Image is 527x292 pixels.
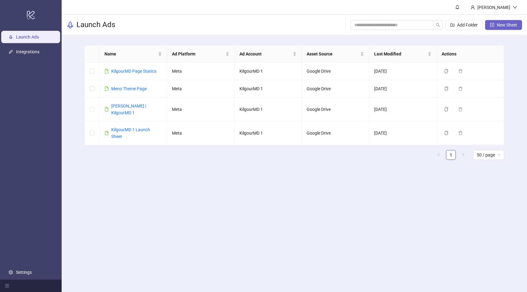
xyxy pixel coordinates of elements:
[111,127,150,139] a: KilgourMD 1 Launch Sheet
[513,5,517,10] span: down
[167,46,235,63] th: Ad Platform
[104,131,109,135] span: file
[239,51,292,57] span: Ad Account
[302,46,369,63] th: Asset Source
[111,103,146,115] a: [PERSON_NAME] | KilgourMD 1
[473,150,504,160] div: Page Size
[458,150,468,160] li: Next Page
[100,46,167,63] th: Name
[235,121,302,145] td: KilgourMD 1
[485,20,522,30] button: New Sheet
[444,107,448,112] span: copy
[436,23,440,27] span: search
[369,80,437,98] td: [DATE]
[104,87,109,91] span: file
[490,23,494,27] span: plus-square
[167,121,235,145] td: Meta
[67,21,74,29] span: rocket
[167,63,235,80] td: Meta
[16,270,32,275] a: Settings
[444,131,448,135] span: copy
[369,121,437,145] td: [DATE]
[434,150,443,160] button: left
[5,284,9,288] span: menu-fold
[444,69,448,73] span: copy
[444,87,448,91] span: copy
[458,107,463,112] span: delete
[235,46,302,63] th: Ad Account
[167,98,235,121] td: Meta
[302,98,369,121] td: Google Drive
[497,22,517,27] span: New Sheet
[104,69,109,73] span: file
[111,86,147,91] a: Meno Theme Page
[437,46,504,63] th: Actions
[16,49,39,54] a: Integrations
[461,153,465,156] span: right
[369,46,437,63] th: Last Modified
[475,4,513,11] div: [PERSON_NAME]
[235,63,302,80] td: KilgourMD 1
[374,51,427,57] span: Last Modified
[471,5,475,10] span: user
[111,69,156,74] a: KilgourMD Page Statics
[302,80,369,98] td: Google Drive
[302,63,369,80] td: Google Drive
[235,98,302,121] td: KilgourMD 1
[167,80,235,98] td: Meta
[458,69,463,73] span: delete
[16,34,39,39] a: Launch Ads
[307,51,359,57] span: Asset Source
[457,22,478,27] span: Add Folder
[458,131,463,135] span: delete
[104,107,109,112] span: file
[369,98,437,121] td: [DATE]
[445,20,483,30] button: Add Folder
[458,87,463,91] span: delete
[369,63,437,80] td: [DATE]
[458,150,468,160] button: right
[455,5,460,9] span: bell
[302,121,369,145] td: Google Drive
[172,51,224,57] span: Ad Platform
[446,150,456,160] a: 1
[450,23,455,27] span: folder-add
[437,153,440,156] span: left
[477,150,500,160] span: 50 / page
[76,20,115,30] h3: Launch Ads
[235,80,302,98] td: KilgourMD 1
[434,150,443,160] li: Previous Page
[104,51,157,57] span: Name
